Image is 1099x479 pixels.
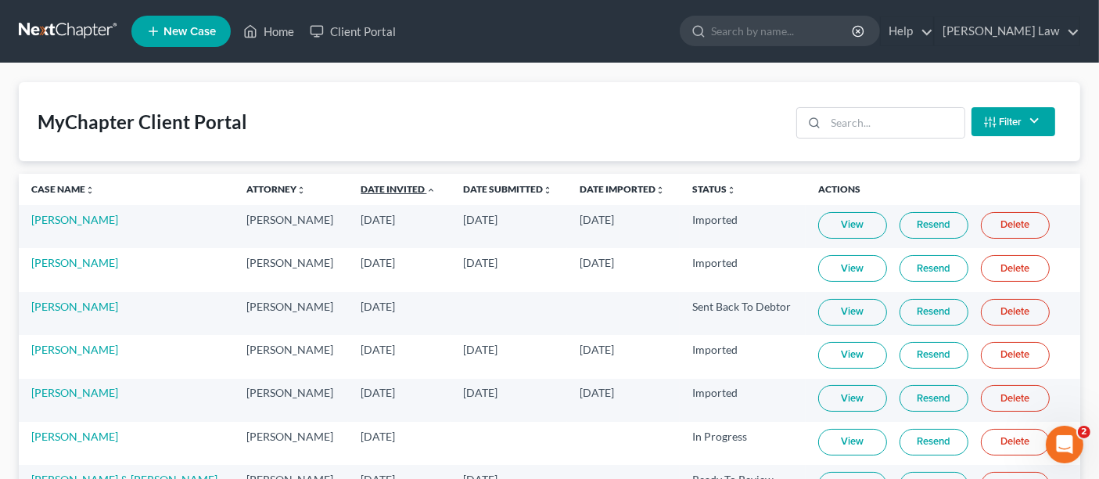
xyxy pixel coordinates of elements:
a: Attorneyunfold_more [246,183,306,195]
span: [DATE] [580,213,614,226]
a: Delete [981,385,1050,412]
span: [DATE] [463,213,497,226]
a: [PERSON_NAME] Law [935,17,1079,45]
td: [PERSON_NAME] [234,379,348,422]
a: Statusunfold_more [692,183,736,195]
a: View [818,429,887,456]
a: View [818,212,887,239]
td: [PERSON_NAME] [234,248,348,291]
span: New Case [163,26,216,38]
td: [PERSON_NAME] [234,335,348,378]
td: [PERSON_NAME] [234,205,348,248]
a: Delete [981,429,1050,456]
span: [DATE] [463,256,497,269]
td: Imported [680,335,806,378]
span: [DATE] [361,256,395,269]
input: Search by name... [711,16,854,45]
td: In Progress [680,422,806,465]
span: [DATE] [361,343,395,356]
a: View [818,255,887,282]
a: View [818,385,887,412]
iframe: Intercom live chat [1046,426,1083,463]
a: Delete [981,342,1050,369]
a: Client Portal [302,17,404,45]
span: [DATE] [361,213,395,226]
i: unfold_more [727,185,736,195]
i: expand_less [426,185,436,195]
td: [PERSON_NAME] [234,292,348,335]
input: Search... [826,108,964,138]
i: unfold_more [296,185,306,195]
span: [DATE] [580,343,614,356]
td: [PERSON_NAME] [234,422,348,465]
td: Imported [680,379,806,422]
span: 2 [1078,426,1090,438]
a: [PERSON_NAME] [31,213,118,226]
a: Delete [981,212,1050,239]
a: Date Importedunfold_more [580,183,665,195]
a: Case Nameunfold_more [31,183,95,195]
a: Delete [981,299,1050,326]
a: View [818,299,887,326]
a: Help [881,17,933,45]
a: View [818,342,887,369]
a: [PERSON_NAME] [31,256,118,269]
span: [DATE] [463,343,497,356]
span: [DATE] [580,386,614,399]
a: [PERSON_NAME] [31,386,118,399]
i: unfold_more [543,185,552,195]
a: [PERSON_NAME] [31,343,118,356]
span: [DATE] [361,300,395,313]
span: [DATE] [361,430,395,443]
i: unfold_more [85,185,95,195]
a: Home [235,17,302,45]
a: Date Submittedunfold_more [463,183,552,195]
a: [PERSON_NAME] [31,300,118,313]
a: Resend [900,299,968,326]
span: [DATE] [361,386,395,399]
a: Date Invited expand_less [361,183,436,195]
div: MyChapter Client Portal [38,110,247,135]
td: Imported [680,205,806,248]
a: Resend [900,385,968,412]
th: Actions [806,174,1080,205]
a: Resend [900,212,968,239]
a: Resend [900,255,968,282]
a: Resend [900,429,968,456]
button: Filter [972,107,1055,136]
i: unfold_more [655,185,665,195]
span: [DATE] [580,256,614,269]
a: Delete [981,255,1050,282]
a: Resend [900,342,968,369]
span: [DATE] [463,386,497,399]
a: [PERSON_NAME] [31,430,118,443]
td: Sent Back To Debtor [680,292,806,335]
td: Imported [680,248,806,291]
